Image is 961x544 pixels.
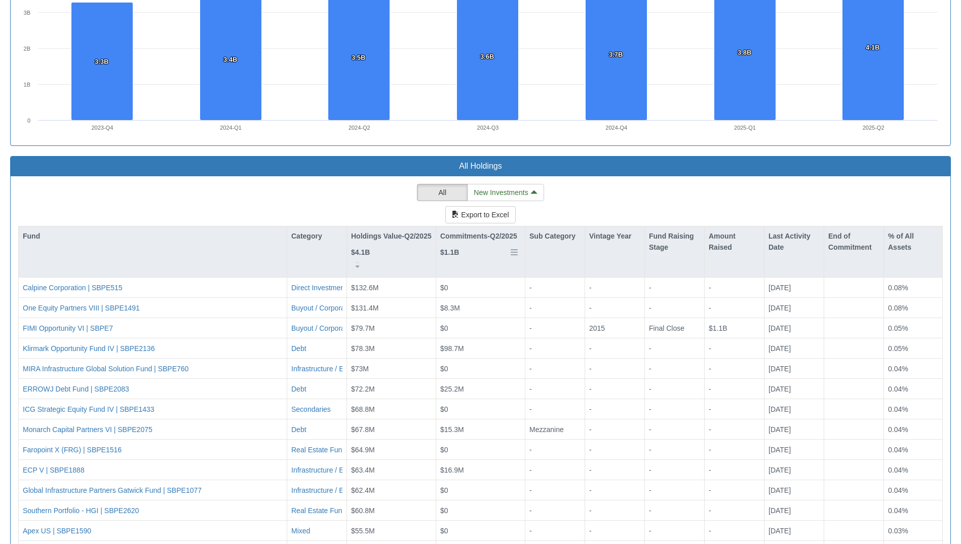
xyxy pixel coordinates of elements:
[609,51,623,58] tspan: 3.7B
[589,343,640,353] div: -
[23,464,85,475] button: ECP V | SBPE1888
[291,505,346,515] button: Real Estate Fund
[589,485,640,495] div: -
[645,226,704,257] div: Fund Raising Stage
[649,505,700,515] div: -
[352,54,365,61] tspan: 3.5B
[291,283,347,293] button: Direct Investment
[91,125,113,131] text: 2023-Q4
[888,464,938,475] div: 0.04%
[529,363,581,373] div: -
[440,303,460,312] span: $8.3M
[351,284,378,292] span: $132.6M
[888,424,938,434] div: 0.04%
[734,125,756,131] text: 2025-Q1
[23,343,155,353] button: Klirmark Opportunity Fund IV | SBPE2136
[349,125,370,131] text: 2024-Q2
[529,323,581,333] div: -
[440,445,448,453] span: $0
[440,506,448,514] span: $0
[768,424,820,434] div: [DATE]
[351,425,375,433] span: $67.8M
[23,404,155,414] button: ICG Strategic Equity Fund IV | SBPE1433
[888,363,938,373] div: 0.04%
[768,343,820,353] div: [DATE]
[649,363,700,373] div: -
[709,404,760,414] div: -
[768,283,820,293] div: [DATE]
[764,226,824,257] div: Last Activity Date
[888,383,938,394] div: 0.04%
[291,485,362,495] div: Infrastructure / Energy
[884,226,942,257] div: % of All Assets
[23,363,188,373] button: MIRA Infrastructure Global Solution Fund | SBPE760
[23,323,113,333] button: FIMI Opportunity VI | SBPE7
[589,404,640,414] div: -
[529,283,581,293] div: -
[709,383,760,394] div: -
[709,363,760,373] div: -
[529,525,581,535] div: -
[529,464,581,475] div: -
[705,226,764,257] div: Amount Raised
[291,343,306,353] button: Debt
[351,248,370,256] strong: $4.1B
[291,525,310,535] button: Mixed
[589,363,640,373] div: -
[709,525,760,535] div: -
[23,525,91,535] button: Apex US | SBPE1590
[589,283,640,293] div: -
[351,486,375,494] span: $62.4M
[351,506,375,514] span: $60.8M
[291,363,362,373] div: Infrastructure / Energy
[888,302,938,313] div: 0.08%
[440,284,448,292] span: $0
[888,444,938,454] div: 0.04%
[529,343,581,353] div: -
[291,404,331,414] button: Secondaries
[23,424,152,434] div: Monarch Capital Partners VI | SBPE2075
[605,125,627,131] text: 2024-Q4
[709,505,760,515] div: -
[351,344,375,352] span: $78.3M
[291,323,397,333] div: Buyout / Corporate Private Equity
[23,302,140,313] button: One Equity Partners VIII | SBPE1491
[351,445,375,453] span: $64.9M
[440,465,464,474] span: $16.9M
[649,283,700,293] div: -
[589,302,640,313] div: -
[529,505,581,515] div: -
[351,405,375,413] span: $68.8M
[351,303,378,312] span: $131.4M
[649,323,700,333] div: Final Close
[709,302,760,313] div: -
[529,383,581,394] div: -
[768,444,820,454] div: [DATE]
[589,464,640,475] div: -
[291,424,306,434] div: Debt
[291,383,306,394] button: Debt
[589,424,640,434] div: -
[23,485,202,495] button: Global Infrastructure Partners Gatwick Fund | SBPE1077
[291,464,362,475] div: Infrastructure / Energy
[768,383,820,394] div: [DATE]
[888,283,938,293] div: 0.08%
[709,283,760,293] div: -
[649,404,700,414] div: -
[351,324,375,332] span: $79.7M
[480,53,494,60] tspan: 3.6B
[529,485,581,495] div: -
[888,404,938,414] div: 0.04%
[291,444,346,454] button: Real Estate Fund
[768,505,820,515] div: [DATE]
